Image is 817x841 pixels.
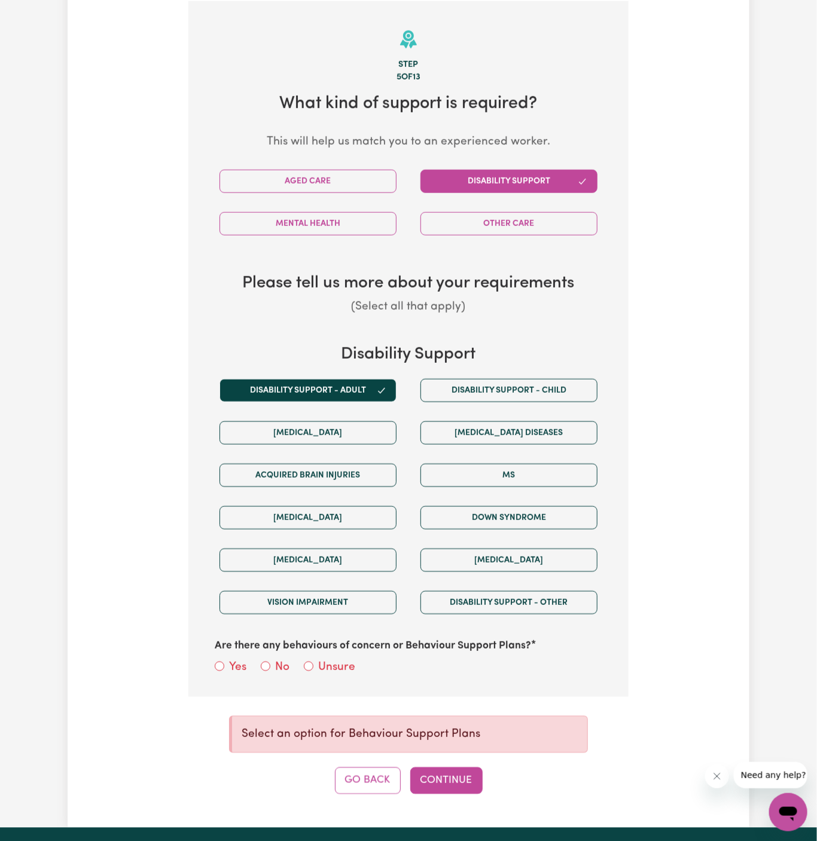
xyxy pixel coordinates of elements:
[410,767,483,794] button: Continue
[220,506,397,530] button: [MEDICAL_DATA]
[275,659,289,677] label: No
[220,464,397,487] button: Acquired Brain Injuries
[242,726,578,744] p: Select an option for Behaviour Support Plans
[208,71,609,84] div: 5 of 13
[420,591,597,614] button: Disability support - Other
[220,212,397,236] button: Mental Health
[220,549,397,572] button: [MEDICAL_DATA]
[769,793,807,831] iframe: Button to launch messaging window
[420,549,597,572] button: [MEDICAL_DATA]
[208,59,609,72] div: Step
[229,659,246,677] label: Yes
[208,94,609,115] h2: What kind of support is required?
[705,764,729,788] iframe: Close message
[208,299,609,316] p: (Select all that apply)
[420,464,597,487] button: MS
[420,212,597,236] button: Other Care
[335,767,401,794] button: Go Back
[220,421,397,445] button: [MEDICAL_DATA]
[318,659,355,677] label: Unsure
[420,379,597,402] button: Disability support - Child
[208,345,609,365] h3: Disability Support
[420,421,597,445] button: [MEDICAL_DATA] Diseases
[208,274,609,294] h3: Please tell us more about your requirements
[420,170,597,193] button: Disability Support
[734,762,807,788] iframe: Message from company
[220,170,397,193] button: Aged Care
[220,591,397,614] button: Vision impairment
[215,638,531,654] label: Are there any behaviours of concern or Behaviour Support Plans?
[220,379,397,402] button: Disability support - Adult
[208,134,609,151] p: This will help us match you to an experienced worker.
[420,506,597,530] button: Down syndrome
